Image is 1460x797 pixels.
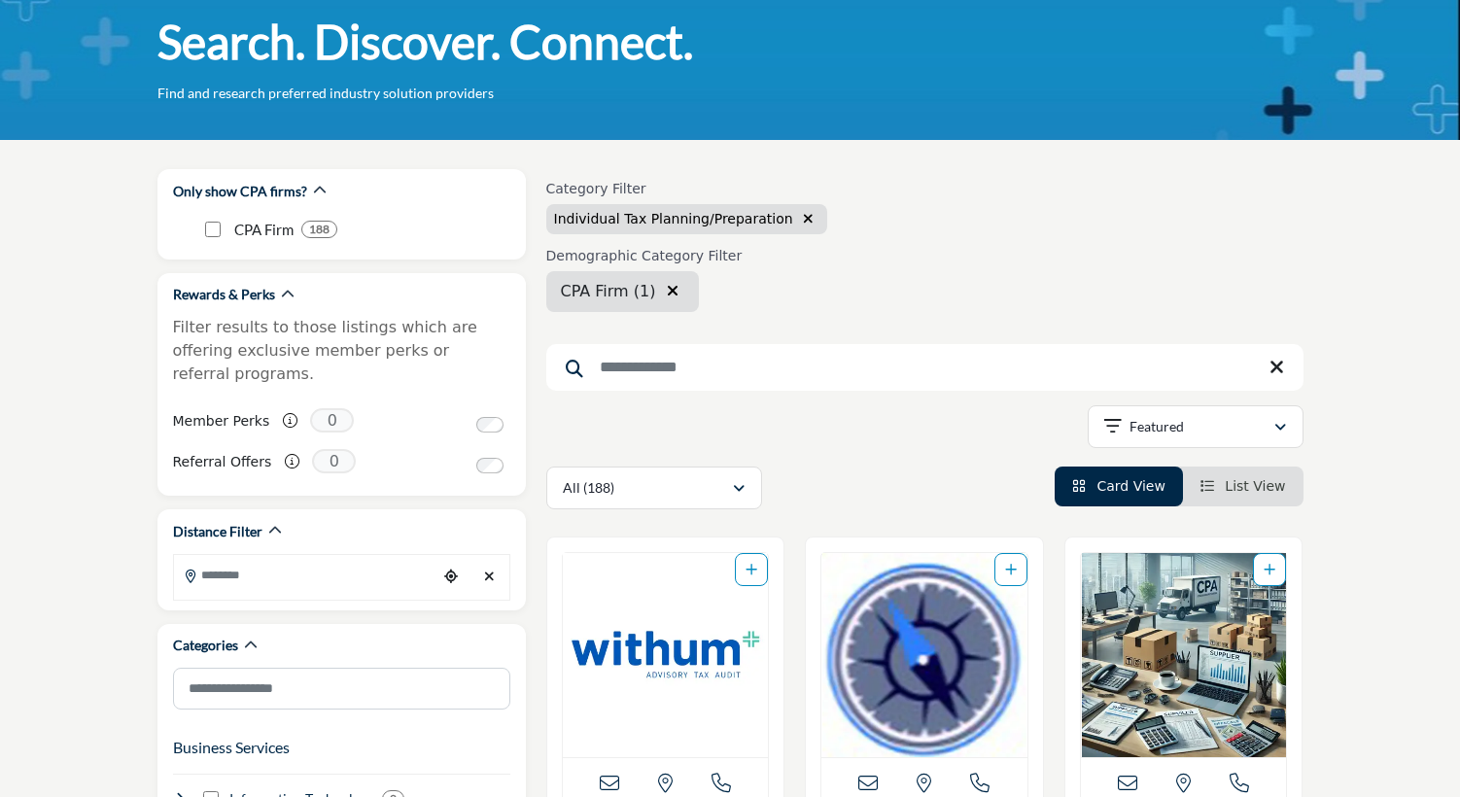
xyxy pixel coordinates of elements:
[821,553,1027,757] img: Joseph J. Gormley, CPA
[173,736,290,759] button: Business Services
[1264,562,1275,577] a: Add To List
[476,458,504,473] input: Switch to Referral Offers
[1225,478,1285,494] span: List View
[1005,562,1017,577] a: Add To List
[546,467,762,509] button: All (188)
[312,449,356,473] span: 0
[563,553,769,757] a: Open Listing in new tab
[173,285,275,304] h2: Rewards & Perks
[1088,405,1304,448] button: Featured
[309,223,330,236] b: 188
[561,282,656,300] span: CPA Firm (1)
[554,211,793,226] span: Individual Tax Planning/Preparation
[476,417,504,433] input: Switch to Member Perks
[563,478,614,498] p: All (188)
[546,248,743,264] h6: Demographic Category Filter
[1081,553,1287,757] a: Open Listing in new tab
[1200,478,1286,494] a: View List
[1055,467,1183,506] li: Card View
[1130,417,1184,436] p: Featured
[1096,478,1165,494] span: Card View
[546,344,1304,391] input: Search Keyword
[205,222,221,237] input: CPA Firm checkbox
[667,283,678,298] i: Clear search location
[157,84,494,103] p: Find and research preferred industry solution providers
[563,553,769,757] img: Withum
[310,408,354,433] span: 0
[173,668,510,710] input: Search Category
[1081,553,1287,757] img: Kinney Company LLC (formerly Jampol Kinney)
[1183,467,1304,506] li: List View
[173,316,510,386] p: Filter results to those listings which are offering exclusive member perks or referral programs.
[157,12,693,72] h1: Search. Discover. Connect.
[174,556,436,594] input: Search Location
[173,636,238,655] h2: Categories
[173,522,262,541] h2: Distance Filter
[436,556,466,598] div: Choose your current location
[173,445,272,479] label: Referral Offers
[1072,478,1165,494] a: View Card
[173,182,307,201] h2: Only show CPA firms?
[234,219,294,241] p: CPA Firm: CPA Firm
[301,221,337,238] div: 188 Results For CPA Firm
[475,556,504,598] div: Clear search location
[546,181,828,197] h6: Category Filter
[173,404,270,438] label: Member Perks
[821,553,1027,757] a: Open Listing in new tab
[746,562,757,577] a: Add To List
